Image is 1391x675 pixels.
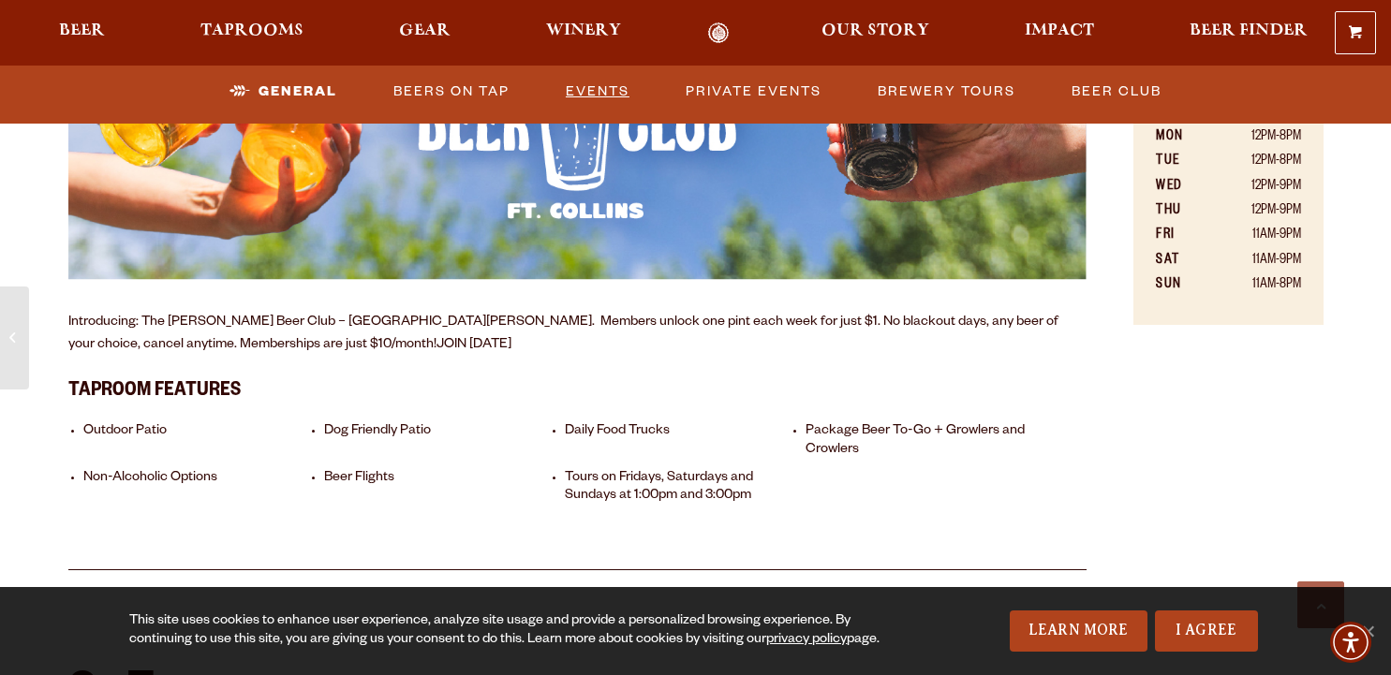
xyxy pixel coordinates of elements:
li: Tours on Fridays, Saturdays and Sundays at 1:00pm and 3:00pm [565,470,796,506]
a: Brewery Tours [870,70,1023,113]
a: Impact [1013,22,1106,44]
a: Scroll to top [1297,581,1344,628]
th: TUE [1156,150,1207,174]
th: WED [1156,175,1207,199]
a: JOIN [DATE] [437,338,511,353]
td: 11AM-9PM [1207,224,1300,248]
a: Taprooms [188,22,316,44]
th: MON [1156,125,1207,150]
a: Beer Finder [1177,22,1320,44]
th: THU [1156,199,1207,224]
span: Our Story [821,23,929,38]
a: Odell Home [683,22,753,44]
p: Introducing: The [PERSON_NAME] Beer Club – [GEOGRAPHIC_DATA][PERSON_NAME]. Members unlock one pin... [68,312,1088,357]
a: General [222,70,345,113]
li: Beer Flights [324,470,555,506]
a: Private Events [678,70,829,113]
a: I Agree [1155,610,1258,652]
th: SUN [1156,273,1207,298]
li: Daily Food Trucks [565,423,796,459]
div: Accessibility Menu [1330,622,1371,663]
a: Beer [47,22,117,44]
a: Winery [534,22,633,44]
li: Package Beer To-Go + Growlers and Crowlers [806,423,1037,459]
span: Taprooms [200,23,303,38]
td: 12PM-8PM [1207,150,1300,174]
a: Our Story [809,22,941,44]
h3: Taproom Features [68,369,1088,408]
td: 12PM-9PM [1207,199,1300,224]
td: 11AM-9PM [1207,249,1300,273]
a: privacy policy [766,633,847,648]
span: Impact [1025,23,1094,38]
td: 11AM-8PM [1207,273,1300,298]
th: SAT [1156,249,1207,273]
span: Gear [399,23,451,38]
a: Gear [387,22,463,44]
li: Dog Friendly Patio [324,423,555,459]
span: Winery [546,23,621,38]
th: FRI [1156,224,1207,248]
a: Events [558,70,637,113]
a: Learn More [1010,610,1147,652]
li: Non-Alcoholic Options [83,470,315,506]
li: Outdoor Patio [83,423,315,459]
td: 12PM-8PM [1207,125,1300,150]
td: 12PM-9PM [1207,175,1300,199]
span: Beer [59,23,105,38]
a: Beer Club [1064,70,1169,113]
span: Beer Finder [1190,23,1308,38]
a: Beers on Tap [386,70,517,113]
div: This site uses cookies to enhance user experience, analyze site usage and provide a personalized ... [129,612,908,650]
